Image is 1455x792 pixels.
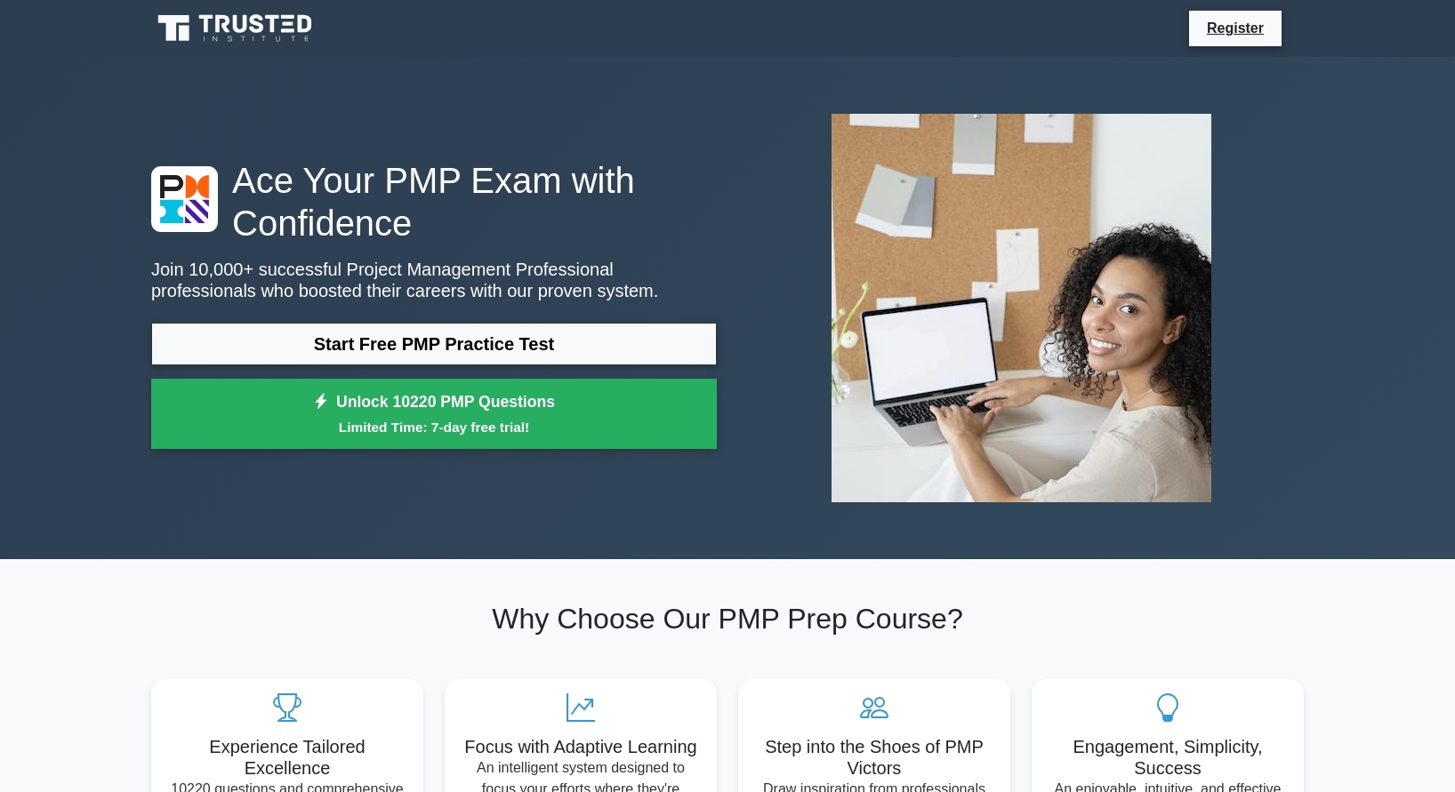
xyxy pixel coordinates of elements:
a: Start Free PMP Practice Test [151,323,717,365]
a: Unlock 10220 PMP QuestionsLimited Time: 7-day free trial! [151,379,717,450]
h2: Why Choose Our PMP Prep Course? [151,602,1304,636]
p: Join 10,000+ successful Project Management Professional professionals who boosted their careers w... [151,259,717,301]
h5: Experience Tailored Excellence [165,736,409,779]
small: Limited Time: 7-day free trial! [173,417,695,437]
h1: Ace Your PMP Exam with Confidence [151,159,717,244]
a: Register [1196,17,1274,39]
h5: Step into the Shoes of PMP Victors [752,736,996,779]
h5: Engagement, Simplicity, Success [1046,736,1290,779]
h5: Focus with Adaptive Learning [459,736,703,757]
